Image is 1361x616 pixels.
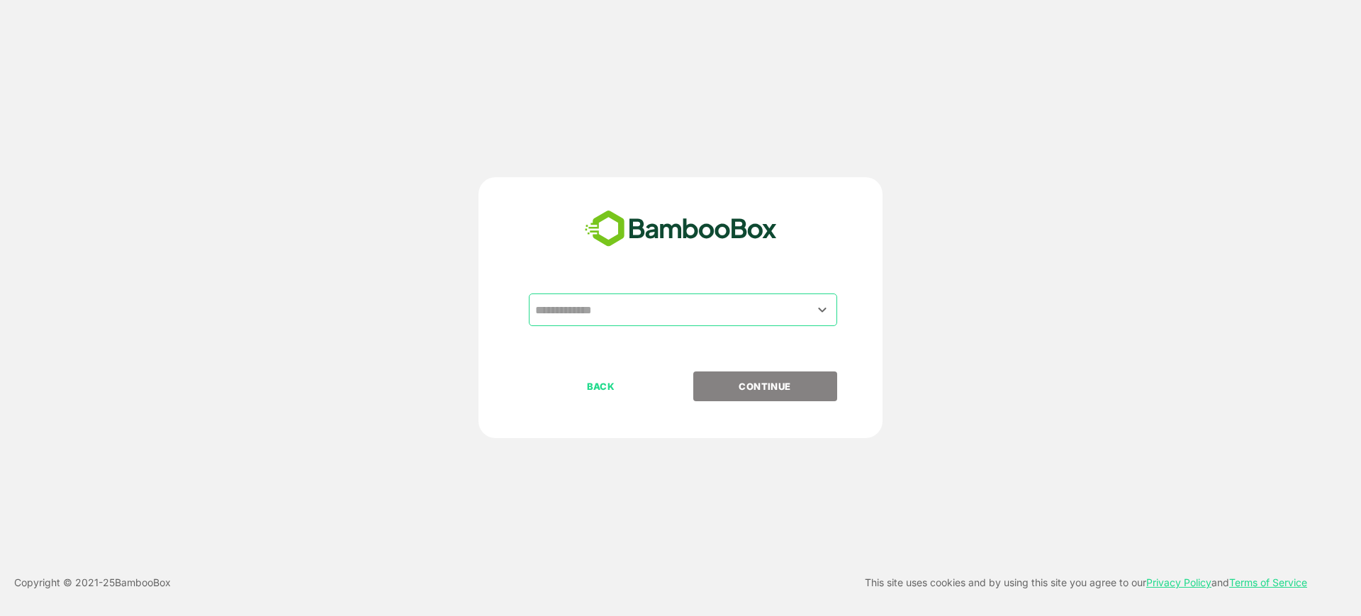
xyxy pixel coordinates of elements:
p: BACK [530,379,672,394]
p: CONTINUE [694,379,836,394]
p: Copyright © 2021- 25 BambooBox [14,574,171,591]
a: Privacy Policy [1146,576,1211,588]
button: Open [813,300,832,319]
a: Terms of Service [1229,576,1307,588]
button: CONTINUE [693,371,837,401]
button: BACK [529,371,673,401]
img: bamboobox [577,206,785,252]
p: This site uses cookies and by using this site you agree to our and [865,574,1307,591]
